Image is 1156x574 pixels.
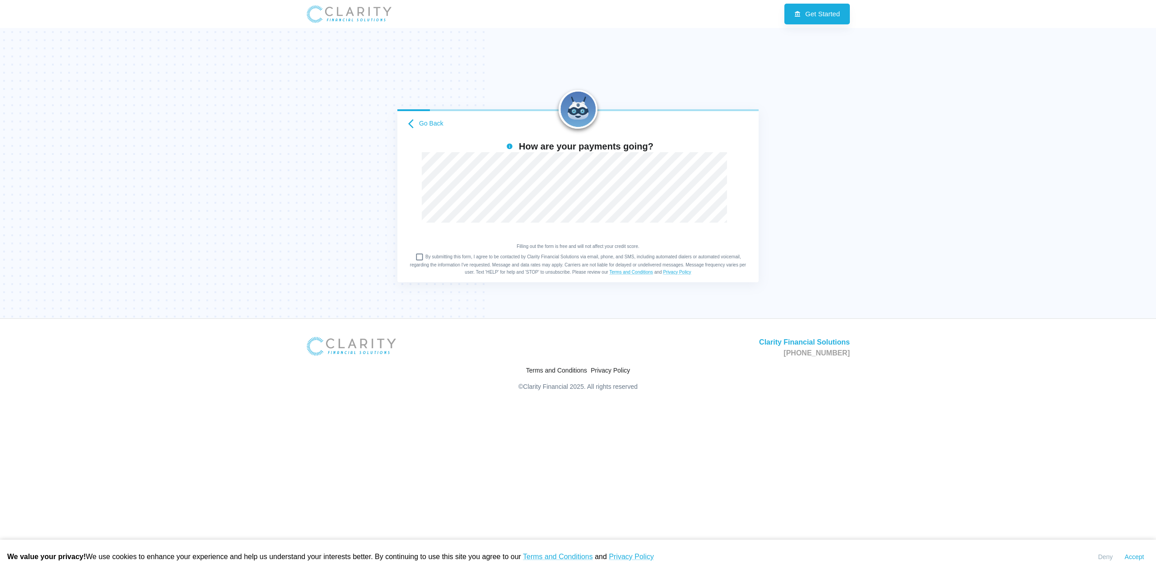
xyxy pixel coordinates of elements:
[405,115,447,133] button: go back
[306,336,396,356] img: Clarity Financial logo
[7,551,654,562] p: We use cookies to enhance your experience and help us understand your interests better. By contin...
[784,4,850,24] a: Get Started
[759,348,850,359] p: [PHONE_NUMBER]
[306,5,392,23] a: theFront
[523,553,593,560] a: Terms and Conditions
[503,138,519,156] button: We ask about your payment status to better understand your financial situation and offer personal...
[609,270,653,275] a: Terms and Conditions
[7,553,86,560] span: We value your privacy!
[306,5,392,23] img: clarity_banner.jpg
[1120,547,1149,567] button: Accept
[306,336,396,356] a: RenewaBytes
[306,382,850,392] h6: © Clarity Financial 2025 . All rights reserved
[1091,547,1120,567] button: Deny
[589,366,632,375] a: Privacy Policy
[419,119,443,129] h6: Go Back
[397,241,759,250] h6: Filling out the form is free and will not affect your credit score.
[429,138,727,156] h6: How are your payments going?
[663,270,691,275] a: Privacy Policy
[559,91,597,128] img: Remy Sharp
[759,337,850,348] p: Clarity Financial Solutions
[406,252,750,275] h6: By submitting this form, I agree to be contacted by Clarity Financial Solutions via email, phone,...
[609,553,654,560] a: Privacy Policy
[524,366,589,375] a: Terms and Conditions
